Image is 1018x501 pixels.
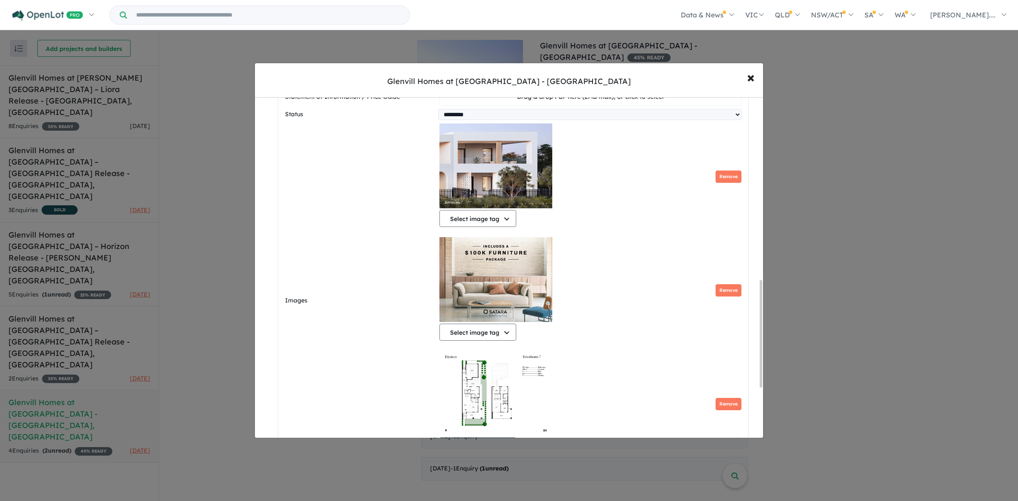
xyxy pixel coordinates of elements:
[716,171,741,183] button: Remove
[12,10,83,21] img: Openlot PRO Logo White
[439,351,553,436] img: Glenvill Homes at The Point Estate - Point Lonsdale - Lot 7
[285,296,436,306] label: Images
[716,284,741,297] button: Remove
[285,109,435,120] label: Status
[285,92,436,102] label: Statement of Information / Price Guide
[716,398,741,410] button: Remove
[439,324,516,341] button: Select image tag
[439,210,516,227] button: Select image tag
[747,68,755,86] span: ×
[387,76,631,87] div: Glenvill Homes at [GEOGRAPHIC_DATA] - [GEOGRAPHIC_DATA]
[439,123,553,208] img: Glenvill Homes at The Point Estate - Point Lonsdale - Lot 7
[129,6,408,24] input: Try estate name, suburb, builder or developer
[439,437,516,454] button: Select image tag
[930,11,996,19] span: [PERSON_NAME]....
[439,237,553,322] img: Glenvill Homes at The Point Estate - Point Lonsdale - Lot 7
